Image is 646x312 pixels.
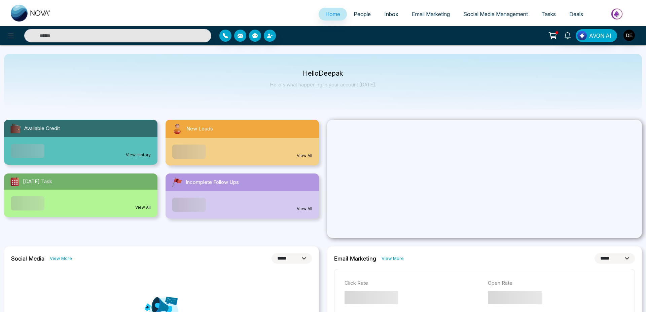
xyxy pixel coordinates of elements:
a: Inbox [378,8,405,21]
a: Deals [563,8,590,21]
a: Home [319,8,347,21]
a: View More [50,255,72,262]
span: Home [325,11,340,17]
span: Tasks [541,11,556,17]
button: AVON AI [576,29,617,42]
p: Click Rate [345,279,481,287]
span: Available Credit [24,125,60,132]
img: todayTask.svg [9,176,20,187]
a: Incomplete Follow UpsView All [161,173,323,219]
p: Here's what happening in your account [DATE]. [270,82,376,87]
img: availableCredit.svg [9,122,22,134]
h2: Social Media [11,255,44,262]
a: View All [135,204,151,210]
a: View History [126,152,151,158]
a: Tasks [535,8,563,21]
a: View More [382,255,404,262]
a: Email Marketing [405,8,457,21]
img: Nova CRM Logo [11,5,51,22]
img: Market-place.gif [593,6,642,22]
p: Hello Deepak [270,71,376,76]
span: New Leads [186,125,213,133]
a: View All [297,153,312,159]
img: User Avatar [623,30,635,41]
a: People [347,8,378,21]
img: followUps.svg [171,176,183,188]
a: Social Media Management [457,8,535,21]
img: Lead Flow [577,31,587,40]
img: newLeads.svg [171,122,184,135]
span: Inbox [384,11,398,17]
p: Open Rate [488,279,624,287]
span: Incomplete Follow Ups [186,179,239,186]
span: Email Marketing [412,11,450,17]
h2: Email Marketing [334,255,376,262]
span: Social Media Management [463,11,528,17]
span: AVON AI [589,32,611,40]
a: New LeadsView All [161,120,323,165]
span: [DATE] Task [23,178,52,186]
a: View All [297,206,312,212]
span: Deals [569,11,583,17]
span: People [354,11,371,17]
